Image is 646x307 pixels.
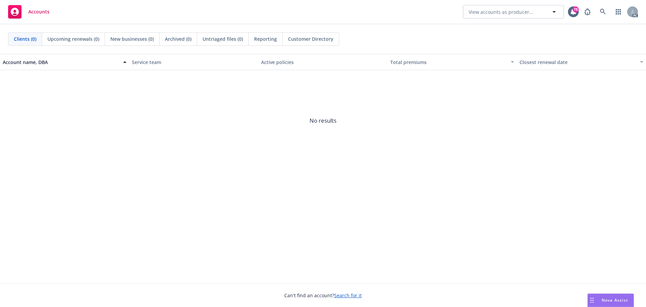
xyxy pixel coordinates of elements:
span: Untriaged files (0) [203,35,243,42]
a: Report a Bug [581,5,594,19]
button: Active policies [258,54,388,70]
div: Closest renewal date [519,59,636,66]
div: Active policies [261,59,385,66]
a: Search for it [334,292,362,299]
div: Drag to move [588,294,596,307]
span: Nova Assist [602,297,628,303]
span: Customer Directory [288,35,333,42]
button: Closest renewal date [517,54,646,70]
button: Service team [129,54,258,70]
span: Accounts [28,9,49,14]
span: Can't find an account? [284,292,362,299]
div: 78 [573,6,579,12]
div: Total premiums [390,59,507,66]
div: Account name, DBA [3,59,119,66]
span: Archived (0) [165,35,191,42]
div: Service team [132,59,256,66]
span: Reporting [254,35,277,42]
a: Switch app [612,5,625,19]
button: Total premiums [388,54,517,70]
span: New businesses (0) [110,35,154,42]
a: Search [596,5,610,19]
span: Clients (0) [14,35,36,42]
span: View accounts as producer... [469,8,533,16]
button: Nova Assist [587,294,634,307]
button: View accounts as producer... [463,5,564,19]
span: Upcoming renewals (0) [47,35,99,42]
a: Accounts [5,2,52,21]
